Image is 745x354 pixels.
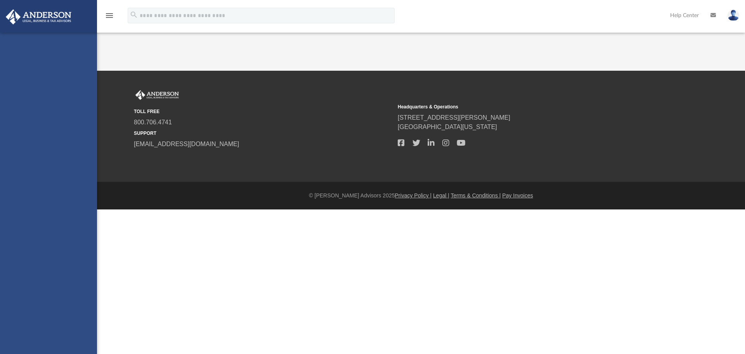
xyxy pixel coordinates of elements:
small: TOLL FREE [134,108,392,115]
a: 800.706.4741 [134,119,172,126]
a: Pay Invoices [502,192,533,199]
a: [EMAIL_ADDRESS][DOMAIN_NAME] [134,141,239,147]
small: Headquarters & Operations [398,103,656,110]
img: Anderson Advisors Platinum Portal [3,9,74,24]
i: search [130,10,138,19]
a: Privacy Policy | [395,192,432,199]
i: menu [105,11,114,20]
div: © [PERSON_NAME] Advisors 2025 [97,192,745,200]
a: menu [105,15,114,20]
img: Anderson Advisors Platinum Portal [134,90,180,100]
img: User Pic [728,10,739,21]
small: SUPPORT [134,130,392,137]
a: Terms & Conditions | [451,192,501,199]
a: [STREET_ADDRESS][PERSON_NAME] [398,114,510,121]
a: [GEOGRAPHIC_DATA][US_STATE] [398,124,497,130]
a: Legal | [433,192,449,199]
